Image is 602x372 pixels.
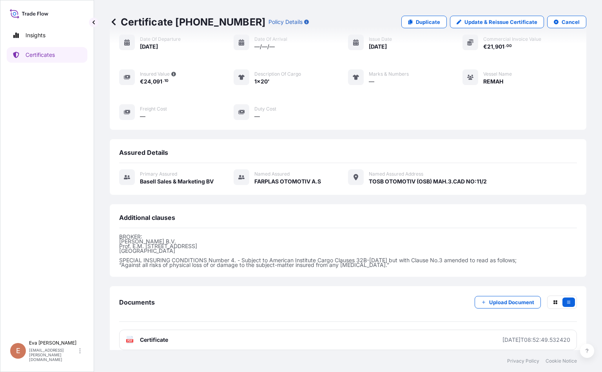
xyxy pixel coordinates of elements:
span: Description of cargo [254,71,301,77]
p: Insights [25,31,45,39]
text: PDF [127,339,132,342]
span: 00 [506,45,512,47]
a: Duplicate [401,16,447,28]
p: [EMAIL_ADDRESS][PERSON_NAME][DOMAIN_NAME] [29,348,78,362]
span: Named Assured [254,171,290,177]
p: Cancel [562,18,580,26]
span: 1x20' [254,78,270,85]
span: [DATE] [369,43,387,51]
p: Duplicate [416,18,440,26]
span: —/—/— [254,43,275,51]
span: — [254,113,260,120]
span: TOSB OTOMOTIV (OSB) MAH.3.CAD NO:11/2 [369,178,487,185]
span: € [140,79,144,84]
p: BROKER: [PERSON_NAME] B.V. Prof. E.M. [STREET_ADDRESS] [GEOGRAPHIC_DATA] SPECIAL INSURING CONDITI... [119,234,577,267]
span: — [140,113,145,120]
div: [DATE]T08:52:49.532420 [502,336,570,344]
span: , [493,44,495,49]
span: Marks & Numbers [369,71,409,77]
span: 10 [164,80,169,82]
span: Named Assured Address [369,171,423,177]
span: 21 [487,44,493,49]
a: Certificates [7,47,87,63]
span: FARPLAS OTOMOTIV A.S [254,178,321,185]
a: Insights [7,27,87,43]
span: Documents [119,298,155,306]
span: Insured Value [140,71,170,77]
span: Assured Details [119,149,168,156]
button: Cancel [547,16,586,28]
span: 24 [144,79,151,84]
span: 901 [495,44,504,49]
span: Certificate [140,336,168,344]
a: PDFCertificate[DATE]T08:52:49.532420 [119,330,577,350]
span: Freight Cost [140,106,167,112]
p: Certificates [25,51,55,59]
span: — [369,78,374,85]
a: Update & Reissue Certificate [450,16,544,28]
span: . [163,80,164,82]
a: Cookie Notice [546,358,577,364]
a: Privacy Policy [507,358,539,364]
span: . [505,45,506,47]
span: [DATE] [140,43,158,51]
p: Update & Reissue Certificate [464,18,537,26]
button: Upload Document [475,296,541,308]
p: Certificate [PHONE_NUMBER] [110,16,265,28]
span: 091 [153,79,162,84]
p: Policy Details [268,18,303,26]
span: Vessel Name [483,71,512,77]
span: Primary assured [140,171,177,177]
span: Basell Sales & Marketing BV [140,178,214,185]
span: E [16,347,20,355]
span: € [483,44,487,49]
span: Additional clauses [119,214,175,221]
p: Eva [PERSON_NAME] [29,340,78,346]
span: Duty Cost [254,106,276,112]
span: , [151,79,153,84]
span: REMAH [483,78,503,85]
p: Upload Document [489,298,534,306]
